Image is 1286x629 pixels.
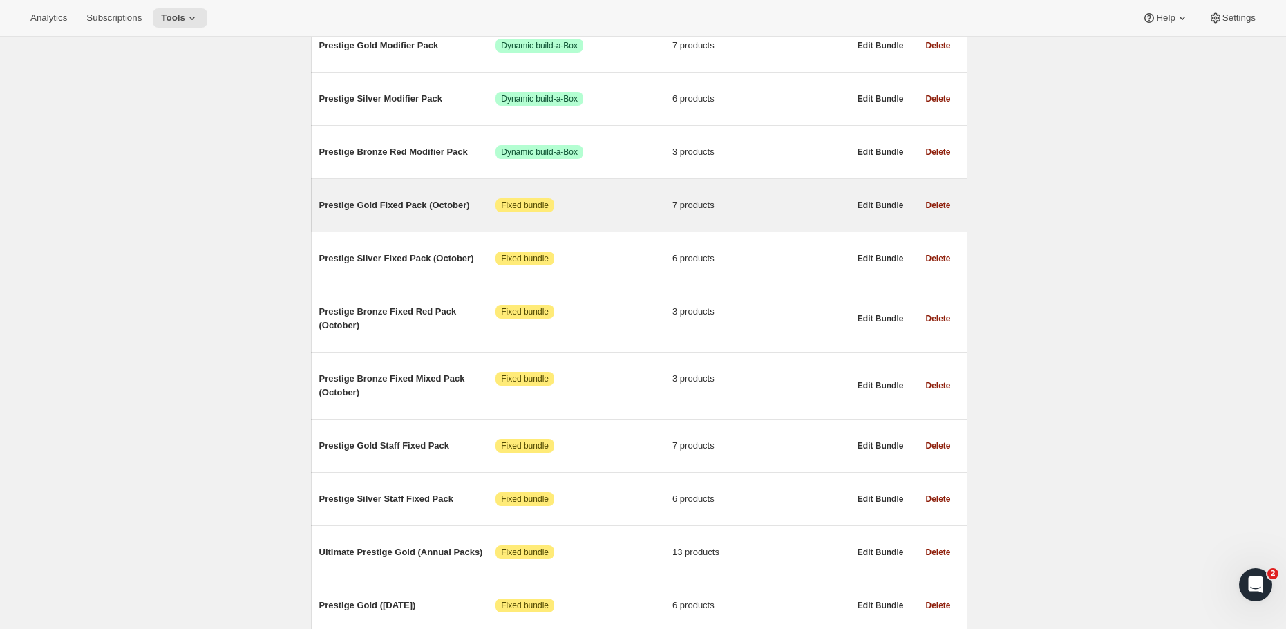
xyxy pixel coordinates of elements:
[925,600,950,611] span: Delete
[849,543,912,562] button: Edit Bundle
[501,147,578,158] span: Dynamic build-a-Box
[858,600,904,611] span: Edit Bundle
[925,313,950,324] span: Delete
[917,489,958,509] button: Delete
[925,200,950,211] span: Delete
[501,93,578,104] span: Dynamic build-a-Box
[858,380,904,391] span: Edit Bundle
[858,313,904,324] span: Edit Bundle
[78,8,150,28] button: Subscriptions
[917,376,958,395] button: Delete
[319,198,496,212] span: Prestige Gold Fixed Pack (October)
[858,93,904,104] span: Edit Bundle
[858,200,904,211] span: Edit Bundle
[153,8,207,28] button: Tools
[925,147,950,158] span: Delete
[925,380,950,391] span: Delete
[917,596,958,615] button: Delete
[849,36,912,55] button: Edit Bundle
[501,373,549,384] span: Fixed bundle
[319,599,496,612] span: Prestige Gold ([DATE])
[672,145,849,159] span: 3 products
[319,492,496,506] span: Prestige Silver Staff Fixed Pack
[1156,12,1175,24] span: Help
[849,596,912,615] button: Edit Bundle
[672,39,849,53] span: 7 products
[672,305,849,319] span: 3 products
[925,253,950,264] span: Delete
[1222,12,1256,24] span: Settings
[849,489,912,509] button: Edit Bundle
[917,89,958,109] button: Delete
[849,376,912,395] button: Edit Bundle
[501,547,549,558] span: Fixed bundle
[319,372,496,400] span: Prestige Bronze Fixed Mixed Pack (October)
[925,494,950,505] span: Delete
[319,145,496,159] span: Prestige Bronze Red Modifier Pack
[501,600,549,611] span: Fixed bundle
[917,36,958,55] button: Delete
[849,196,912,215] button: Edit Bundle
[858,147,904,158] span: Edit Bundle
[1134,8,1197,28] button: Help
[30,12,67,24] span: Analytics
[858,253,904,264] span: Edit Bundle
[501,440,549,451] span: Fixed bundle
[917,249,958,268] button: Delete
[672,492,849,506] span: 6 products
[917,309,958,328] button: Delete
[858,40,904,51] span: Edit Bundle
[849,142,912,162] button: Edit Bundle
[917,436,958,456] button: Delete
[849,89,912,109] button: Edit Bundle
[86,12,142,24] span: Subscriptions
[672,252,849,265] span: 6 products
[1239,568,1272,601] iframe: Intercom live chat
[858,494,904,505] span: Edit Bundle
[849,436,912,456] button: Edit Bundle
[22,8,75,28] button: Analytics
[319,39,496,53] span: Prestige Gold Modifier Pack
[319,92,496,106] span: Prestige Silver Modifier Pack
[319,545,496,559] span: Ultimate Prestige Gold (Annual Packs)
[925,40,950,51] span: Delete
[917,196,958,215] button: Delete
[1200,8,1264,28] button: Settings
[319,439,496,453] span: Prestige Gold Staff Fixed Pack
[672,372,849,386] span: 3 products
[501,494,549,505] span: Fixed bundle
[925,93,950,104] span: Delete
[161,12,185,24] span: Tools
[849,309,912,328] button: Edit Bundle
[1267,568,1278,579] span: 2
[672,545,849,559] span: 13 products
[925,547,950,558] span: Delete
[858,547,904,558] span: Edit Bundle
[858,440,904,451] span: Edit Bundle
[319,305,496,332] span: Prestige Bronze Fixed Red Pack (October)
[501,253,549,264] span: Fixed bundle
[501,306,549,317] span: Fixed bundle
[319,252,496,265] span: Prestige Silver Fixed Pack (October)
[501,200,549,211] span: Fixed bundle
[925,440,950,451] span: Delete
[672,439,849,453] span: 7 products
[501,40,578,51] span: Dynamic build-a-Box
[672,92,849,106] span: 6 products
[849,249,912,268] button: Edit Bundle
[672,599,849,612] span: 6 products
[917,142,958,162] button: Delete
[917,543,958,562] button: Delete
[672,198,849,212] span: 7 products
